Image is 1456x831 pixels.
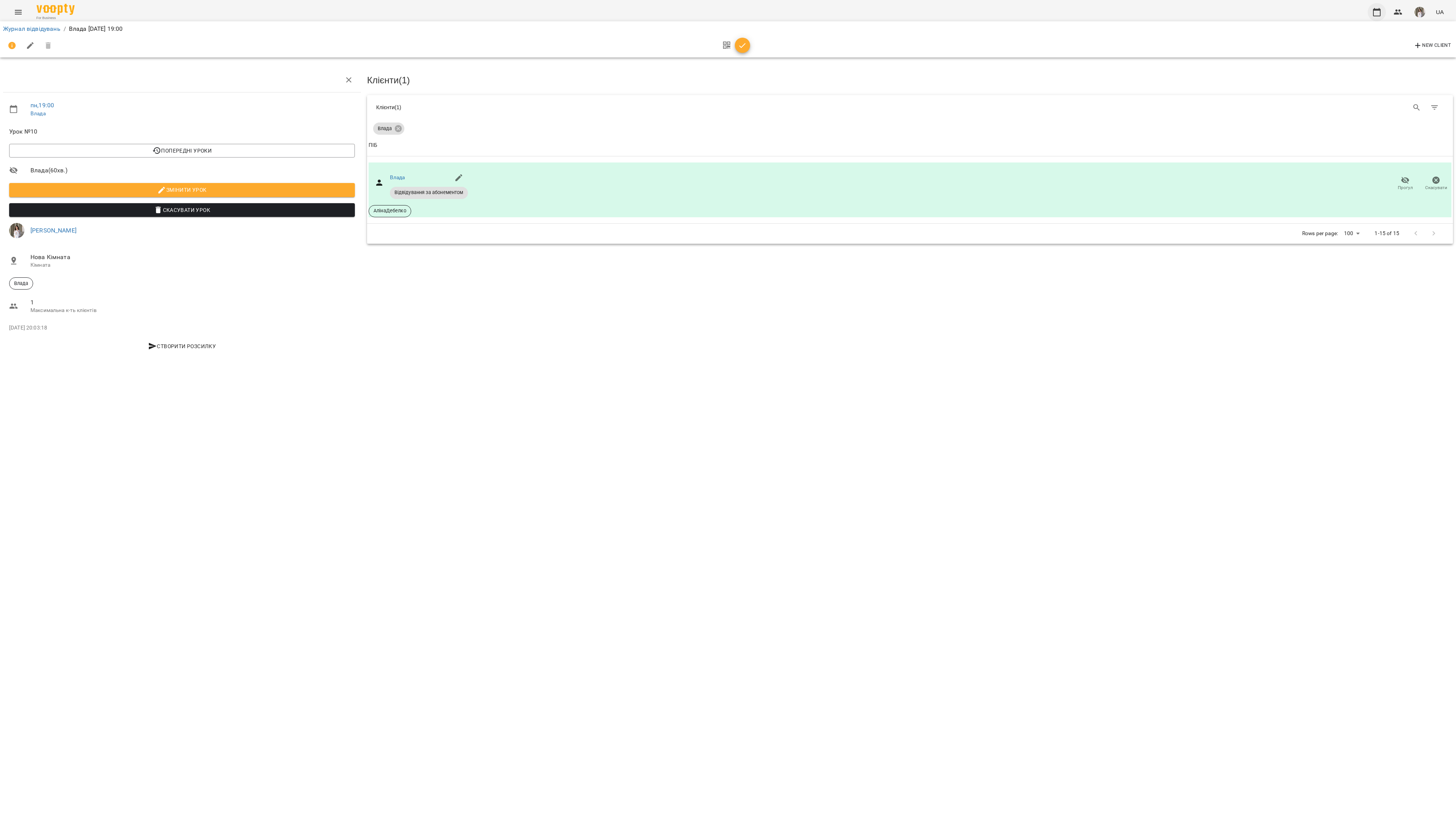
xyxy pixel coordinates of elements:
[369,141,377,150] div: Sort
[1426,99,1444,117] button: Фільтр
[15,205,349,215] span: Скасувати Урок
[1408,99,1426,117] button: Search
[373,125,396,132] span: Влада
[10,280,33,287] span: Влада
[3,25,61,32] a: Журнал відвідувань
[390,189,468,196] span: Відвідування за абонементом
[30,227,77,234] a: [PERSON_NAME]
[1413,41,1451,50] span: New Client
[30,110,46,116] a: Влада
[1433,5,1447,19] button: UA
[3,24,1453,33] nav: breadcrumb
[15,146,349,155] span: Попередні уроки
[30,307,355,314] p: Максимальна к-ть клієнтів
[367,75,1453,85] h3: Клієнти ( 1 )
[69,24,123,33] p: Влада [DATE] 19:00
[1436,8,1444,16] span: UA
[12,342,352,351] span: Створити розсилку
[30,261,355,269] p: Кімната
[9,144,355,158] button: Попередні уроки
[1398,185,1413,191] span: Прогул
[37,16,75,21] span: For Business
[9,339,355,353] button: Створити розсилку
[1302,230,1338,237] p: Rows per page:
[1341,228,1362,239] div: 100
[30,298,355,307] span: 1
[367,95,1453,119] div: Table Toolbar
[9,277,33,290] div: Влада
[30,253,355,262] span: Нова Кімната
[9,3,27,21] button: Menu
[1390,173,1421,194] button: Прогул
[9,203,355,217] button: Скасувати Урок
[37,4,75,15] img: Voopty Logo
[9,324,355,332] p: [DATE] 20:03:18
[373,123,404,135] div: Влада
[30,166,355,175] span: Влада ( 60 хв. )
[369,141,1451,150] span: ПІБ
[9,183,355,197] button: Змінити урок
[369,207,411,214] span: АлінаДебелко
[1425,185,1447,191] span: Скасувати
[1421,173,1451,194] button: Скасувати
[15,185,349,194] span: Змінити урок
[64,24,66,33] li: /
[376,103,904,111] div: Клієнти ( 1 )
[9,127,355,136] span: Урок №10
[390,174,405,180] a: Влада
[30,102,54,109] a: пн , 19:00
[1411,40,1453,52] button: New Client
[1414,7,1425,18] img: 364895220a4789552a8225db6642e1db.jpeg
[369,141,377,150] div: ПІБ
[9,223,24,238] img: 364895220a4789552a8225db6642e1db.jpeg
[1375,230,1399,237] p: 1-15 of 15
